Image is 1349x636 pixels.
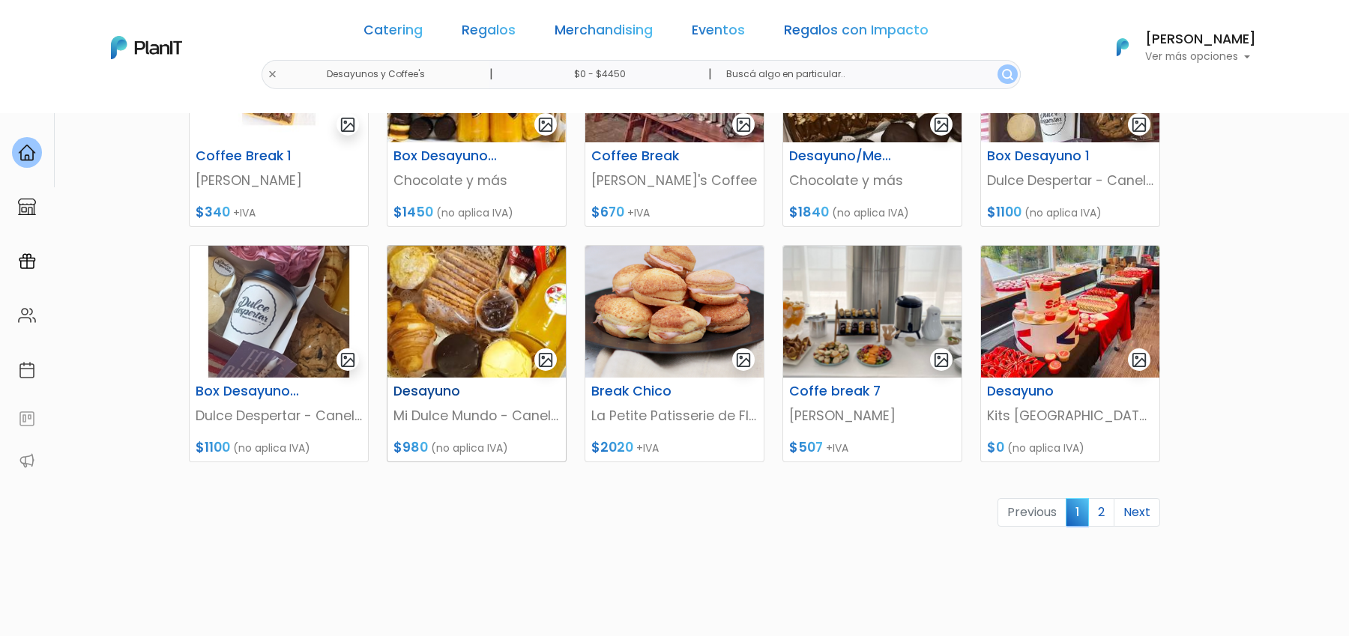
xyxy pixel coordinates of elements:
p: Dulce Despertar - Canelones [196,406,362,425]
h6: Desayuno [384,384,507,399]
a: Catering [363,24,423,42]
span: +IVA [636,440,659,455]
span: 1 [1066,498,1089,526]
img: thumb_coffe.png [783,246,962,378]
h6: Coffee Break 1 [187,148,310,164]
a: 2 [1088,498,1114,527]
span: (no aplica IVA) [1007,440,1084,455]
button: PlanIt Logo [PERSON_NAME] Ver más opciones [1097,28,1256,67]
span: +IVA [826,440,848,455]
img: user_d58e13f531133c46cb30575f4d864daf.jpeg [136,75,166,105]
a: Eventos [692,24,745,42]
img: calendar-87d922413cdce8b2cf7b7f5f62616a5cf9e4887200fb71536465627b3292af00.svg [18,361,36,379]
span: $0 [987,438,1004,456]
a: Regalos [462,24,516,42]
h6: Box Desayuno / Merienda 10 [384,148,507,164]
span: (no aplica IVA) [1024,205,1102,220]
span: (no aplica IVA) [436,205,513,220]
img: PlanIt Logo [1106,31,1139,64]
img: gallery-light [933,351,950,369]
p: | [708,65,712,83]
p: La Petite Patisserie de Flor [591,406,758,425]
img: home-e721727adea9d79c4d83392d1f703f7f8bce08238fde08b1acbfd93340b81755.svg [18,144,36,162]
h6: Desayuno/Merienda para Dos [780,148,903,164]
a: gallery-light Desayuno/Merienda para Dos Chocolate y más $1840 (no aplica IVA) [782,10,962,227]
a: gallery-light Box Desayuno / Merienda 10 Chocolate y más $1450 (no aplica IVA) [387,10,567,227]
p: [PERSON_NAME] [789,406,956,425]
p: [PERSON_NAME]'s Coffee [591,171,758,190]
img: gallery-light [735,351,752,369]
span: (no aplica IVA) [431,440,508,455]
span: $1840 [789,203,829,221]
img: gallery-light [1131,351,1148,369]
i: insert_emoticon [229,225,255,243]
h6: Box Desayuno 1 [978,148,1101,164]
p: Ver más opciones [1145,52,1256,62]
img: thumb_252177456_3030571330549028_7030534865343117613_n.jpg [190,246,368,378]
div: PLAN IT Ya probaste PlanitGO? Vas a poder automatizarlas acciones de todo el año. Escribinos para... [39,105,264,199]
span: $1450 [393,203,433,221]
p: Mi Dulce Mundo - Canelones [393,406,560,425]
span: ¡Escríbenos! [78,228,229,243]
img: PlanIt Logo [111,36,182,59]
img: user_04fe99587a33b9844688ac17b531be2b.png [121,90,151,120]
a: Next [1114,498,1160,527]
img: partners-52edf745621dab592f3b2c58e3bca9d71375a7ef29c3b500c9f145b62cc070d4.svg [18,452,36,470]
h6: [PERSON_NAME] [1145,33,1256,46]
p: Chocolate y más [393,171,560,190]
img: thumb_scon-relleno01.png [585,246,764,378]
h6: Coffe break 7 [780,384,903,399]
a: gallery-light Box Desayuno 1 Dulce Despertar - Canelones $1100 (no aplica IVA) [980,10,1160,227]
img: gallery-light [339,351,357,369]
p: Ya probaste PlanitGO? Vas a poder automatizarlas acciones de todo el año. Escribinos para saber más! [52,138,250,187]
div: J [39,90,264,120]
img: gallery-light [1131,116,1148,133]
span: $2020 [591,438,633,456]
img: thumb_285201599_693761701734861_2864128965460336740_n.jpg [387,246,566,378]
h6: Break Chico [582,384,705,399]
span: (no aplica IVA) [832,205,909,220]
span: $670 [591,203,624,221]
i: keyboard_arrow_down [232,114,255,136]
h6: Coffee Break [582,148,705,164]
p: Chocolate y más [789,171,956,190]
span: $507 [789,438,823,456]
a: gallery-light Desayuno Kits [GEOGRAPHIC_DATA] $0 (no aplica IVA) [980,245,1160,462]
img: search_button-432b6d5273f82d61273b3651a40e1bd1b912527efae98b1b7a1b2c0702e16a8d.svg [1002,69,1013,80]
img: close-6986928ebcb1d6c9903e3b54e860dbc4d054630f23adef3a32610726dff6a82b.svg [268,70,277,79]
a: Regalos con Impacto [784,24,929,42]
a: gallery-light Coffee Break [PERSON_NAME]'s Coffee $670 +IVA [585,10,764,227]
input: Buscá algo en particular.. [714,60,1021,89]
span: $1100 [987,203,1021,221]
a: gallery-light Box Desayuno 2 Dulce Despertar - Canelones $1100 (no aplica IVA) [189,245,369,462]
p: | [489,65,493,83]
i: send [255,225,285,243]
img: gallery-light [537,351,555,369]
img: gallery-light [933,116,950,133]
span: $1100 [196,438,230,456]
span: (no aplica IVA) [233,440,310,455]
span: $980 [393,438,428,456]
span: $340 [196,203,230,221]
img: people-662611757002400ad9ed0e3c099ab2801c6687ba6c219adb57efc949bc21e19d.svg [18,306,36,324]
p: Dulce Despertar - Canelones [987,171,1153,190]
a: gallery-light Coffee Break 1 [PERSON_NAME] $340 +IVA [189,10,369,227]
img: marketplace-4ceaa7011d94191e9ded77b95e3339b90024bf715f7c57f8cf31f2d8c509eaba.svg [18,198,36,216]
img: thumb_WhatsApp_Image_2025-04-24_at_11.36.44.jpeg [981,246,1159,378]
p: [PERSON_NAME] [196,171,362,190]
h6: Box Desayuno 2 [187,384,310,399]
img: campaigns-02234683943229c281be62815700db0a1741e53638e28bf9629b52c665b00959.svg [18,252,36,270]
p: Kits [GEOGRAPHIC_DATA] [987,406,1153,425]
strong: PLAN IT [52,121,96,134]
img: feedback-78b5a0c8f98aac82b08bfc38622c3050aee476f2c9584af64705fc4e61158814.svg [18,410,36,428]
a: gallery-light Coffe break 7 [PERSON_NAME] $507 +IVA [782,245,962,462]
a: gallery-light Break Chico La Petite Patisserie de Flor $2020 +IVA [585,245,764,462]
span: +IVA [233,205,256,220]
img: gallery-light [339,116,357,133]
a: Merchandising [555,24,653,42]
span: +IVA [627,205,650,220]
img: gallery-light [735,116,752,133]
span: J [151,90,181,120]
h6: Desayuno [978,384,1101,399]
a: gallery-light Desayuno Mi Dulce Mundo - Canelones $980 (no aplica IVA) [387,245,567,462]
